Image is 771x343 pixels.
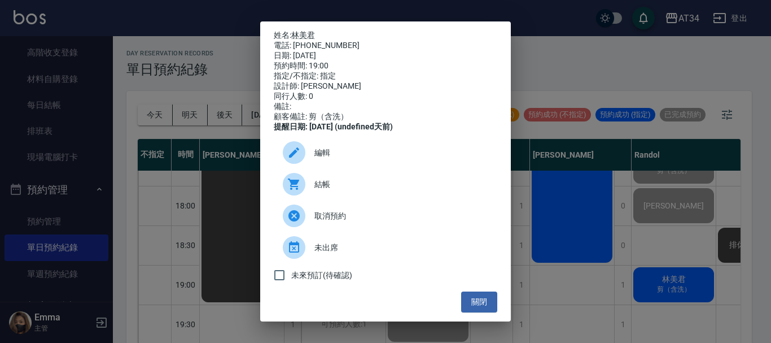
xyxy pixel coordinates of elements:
[274,71,497,81] div: 指定/不指定: 指定
[314,210,488,222] span: 取消預約
[314,147,488,159] span: 編輯
[291,31,315,40] a: 林美君
[274,41,497,51] div: 電話: [PHONE_NUMBER]
[274,137,497,168] div: 編輯
[274,200,497,232] div: 取消預約
[314,179,488,190] span: 結帳
[274,61,497,71] div: 預約時間: 19:00
[274,122,497,132] div: 提醒日期: [DATE] (undefined天前)
[274,112,497,122] div: 顧客備註: 剪（含洗）
[461,292,497,312] button: 關閉
[274,92,497,102] div: 同行人數: 0
[314,242,488,254] span: 未出席
[274,81,497,92] div: 設計師: [PERSON_NAME]
[274,232,497,263] div: 未出席
[274,168,497,200] a: 結帳
[274,51,497,61] div: 日期: [DATE]
[291,270,352,281] span: 未來預訂(待確認)
[274,102,497,112] div: 備註:
[274,31,497,41] p: 姓名:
